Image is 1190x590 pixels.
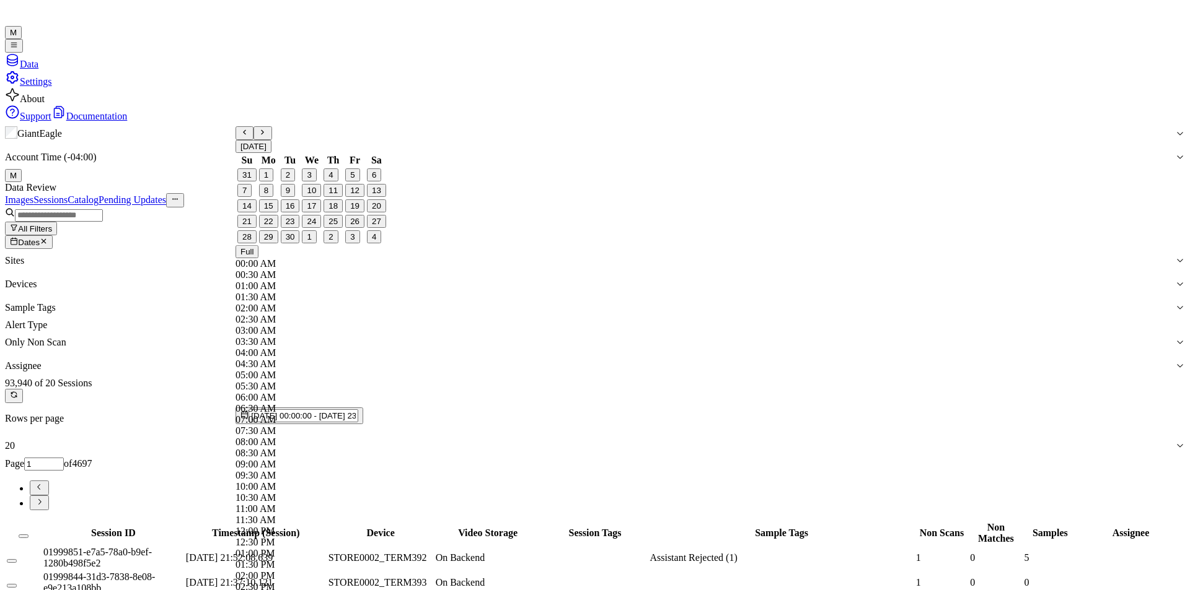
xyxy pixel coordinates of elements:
button: Sunday, September 7th, 2025 [237,184,252,197]
button: Today, Tuesday, September 30th, 2025 [281,230,300,243]
button: Friday, September 26th, 2025 [345,215,364,228]
div: 03:30 AM [236,336,390,347]
button: Tuesday, September 16th, 2025 [281,199,300,212]
span: Assistant Rejected (1) [650,552,737,563]
button: Saturday, September 13th, 2025 [367,184,386,197]
div: Data Review [5,182,1185,193]
a: Support [5,111,51,121]
span: 5 [1025,552,1029,563]
p: Rows per page [5,413,1185,424]
button: Thursday, October 2nd, 2025 [324,230,338,243]
div: 09:00 AM [236,459,390,470]
th: Friday [345,154,365,167]
span: M [10,28,17,37]
a: Catalog [68,195,99,206]
th: Sunday [237,154,257,167]
div: 01:30 PM [236,559,390,570]
div: 04:00 AM [236,347,390,358]
th: Session ID [43,521,184,545]
span: 0 [1025,577,1029,588]
th: Wednesday [301,154,322,167]
span: of 4697 [64,458,92,469]
button: Friday, September 12th, 2025 [345,184,364,197]
span: 1 [916,577,921,588]
button: Full [236,245,258,258]
button: Select row [7,559,17,563]
span: Support [20,111,51,121]
button: M [5,26,22,39]
button: Sunday, September 14th, 2025 [237,199,257,212]
button: M [5,169,22,182]
th: Sample Tags [649,521,914,545]
button: Thursday, September 18th, 2025 [324,199,343,212]
div: 12:30 PM [236,537,390,548]
a: Images [5,195,33,206]
div: 04:30 AM [236,358,390,370]
button: Dates [5,235,53,249]
div: 10:30 AM [236,492,390,503]
th: Assignee [1078,521,1184,545]
div: 08:30 AM [236,448,390,459]
div: 05:30 AM [236,381,390,392]
button: Wednesday, September 17th, 2025 [302,199,321,212]
div: 10:00 AM [236,481,390,492]
div: On Backend [436,552,540,563]
button: Saturday, October 4th, 2025 [367,230,381,243]
th: Thursday [323,154,343,167]
span: Settings [20,76,52,87]
div: 08:00 AM [236,436,390,448]
a: Settings [5,76,52,87]
button: Thursday, September 25th, 2025 [324,215,343,228]
div: 01:30 AM [236,292,390,303]
span: 1 [916,552,921,563]
button: Wednesday, October 1st, 2025 [302,230,316,243]
div: 06:30 AM [236,403,390,414]
th: Timestamp (Session) [185,521,327,545]
button: Tuesday, September 23rd, 2025 [281,215,300,228]
span: 0 [970,577,975,588]
th: Non Scans [915,521,968,545]
span: 0 [970,552,975,563]
div: 12:00 PM [236,526,390,537]
button: Monday, September 1st, 2025 [259,168,273,181]
button: Go to next page [30,495,49,510]
button: Tuesday, September 2nd, 2025 [281,168,295,181]
button: All Filters [5,222,57,235]
th: Tuesday [280,154,301,167]
button: Monday, September 29th, 2025, selected [259,230,278,243]
div: 11:30 AM [236,514,390,526]
div: 07:00 AM [236,414,390,425]
button: Saturday, September 20th, 2025 [367,199,386,212]
button: Sunday, August 31st, 2025 [237,168,257,181]
button: Select row [7,584,17,588]
th: Monday [258,154,279,167]
button: Friday, October 3rd, 2025 [345,230,359,243]
a: Sessions [33,195,68,206]
button: Monday, September 15th, 2025 [259,199,278,212]
div: 07:30 AM [236,425,390,436]
th: Samples [1024,521,1077,545]
span: 01999851-e7a5-78a0-b9ef-1280b498f5e2 [43,547,152,568]
div: 01:00 PM [236,548,390,559]
a: Data [5,59,38,69]
div: 05:00 AM [236,370,390,381]
span: 93,940 of 20 Sessions [5,378,92,388]
button: Sunday, September 21st, 2025 [237,215,257,228]
div: 00:30 AM [236,269,390,280]
label: Alert Type [5,319,47,330]
th: Session Tags [542,521,648,545]
span: [DATE] 21:52:08.639 [186,552,273,563]
button: Friday, September 5th, 2025 [345,168,359,181]
button: Go to the Next Month [253,126,271,140]
button: Saturday, September 27th, 2025 [367,215,386,228]
button: Monday, September 22nd, 2025 [259,215,278,228]
button: Saturday, September 6th, 2025 [367,168,381,181]
button: [DATE] [236,140,271,153]
div: 02:00 PM [236,570,390,581]
div: On Backend [436,577,540,588]
span: Data [20,59,38,69]
span: Dates [18,238,40,247]
th: Non Matches [969,521,1022,545]
button: Wednesday, September 24th, 2025 [302,215,321,228]
div: 11:00 AM [236,503,390,514]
